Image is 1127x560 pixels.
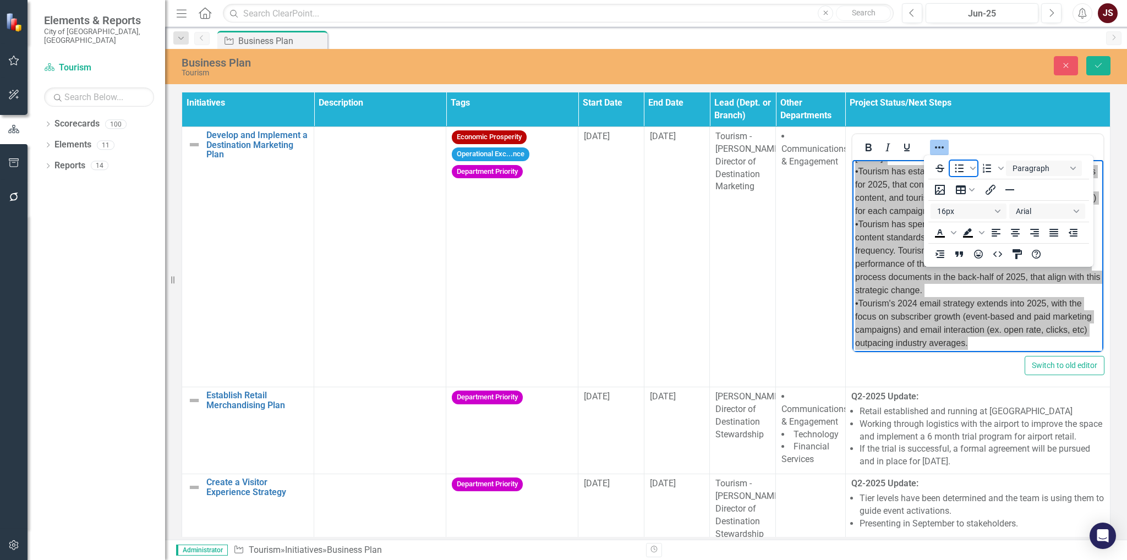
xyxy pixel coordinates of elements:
[860,443,1104,468] li: If the trial is successful, a formal agreement will be pursued and in place for [DATE].
[1098,3,1118,23] button: JS
[859,140,878,155] button: Bold
[836,6,891,21] button: Search
[898,140,916,155] button: Underline
[182,69,704,77] div: Tourism
[1000,182,1019,197] button: Horizontal line
[1008,246,1026,262] button: CSS Editor
[44,87,154,107] input: Search Below...
[781,441,829,464] span: Financial Services
[44,62,154,74] a: Tourism
[238,34,325,48] div: Business Plan
[650,478,676,488] span: [DATE]
[1009,204,1085,219] button: Font Arial
[6,13,25,32] img: ClearPoint Strategy
[44,14,154,27] span: Elements & Reports
[1025,225,1044,240] button: Align right
[452,165,523,179] span: Department Priority
[206,477,308,497] a: Create a Visitor Experience Strategy
[715,130,770,193] p: Tourism - [PERSON_NAME], Director of Destination Marketing
[452,147,529,161] span: Operational Exc...nce
[852,8,876,17] span: Search
[988,246,1007,262] button: HTML Editor
[860,405,1104,418] li: Retail established and running at [GEOGRAPHIC_DATA]
[206,391,308,410] a: Establish Retail Merchandising Plan
[931,225,958,240] div: Text color Black
[950,246,969,262] button: Blockquote
[930,140,949,155] button: Reveal or hide additional toolbar items
[91,161,108,171] div: 14
[584,131,610,141] span: [DATE]
[851,478,918,488] strong: Q2-2025 Update:
[44,27,154,45] small: City of [GEOGRAPHIC_DATA], [GEOGRAPHIC_DATA]
[223,4,894,23] input: Search ClearPoint...
[97,140,114,150] div: 11
[206,130,308,160] a: Develop and Implement a Destination Marketing Plan
[959,225,986,240] div: Background color Black
[1006,161,1082,176] button: Block Paragraph
[650,131,676,141] span: [DATE]
[176,545,228,556] span: Administrator
[715,391,770,441] p: [PERSON_NAME], Director of Destination Stewardship
[931,161,949,176] button: Strikethrough
[188,481,201,494] img: Not Defined
[969,246,988,262] button: Emojis
[1006,225,1025,240] button: Align center
[452,391,523,404] span: Department Priority
[937,207,991,216] span: 16px
[978,161,1005,176] div: Numbered list
[54,118,100,130] a: Scorecards
[1025,356,1104,375] button: Switch to old editor
[931,204,1006,219] button: Font size 16px
[987,225,1005,240] button: Align left
[54,139,91,151] a: Elements
[931,246,949,262] button: Increase indent
[650,391,676,402] span: [DATE]
[851,391,918,402] strong: Q2-2025 Update:
[1016,207,1070,216] span: Arial
[584,478,610,488] span: [DATE]
[327,545,382,555] div: Business Plan
[452,130,527,144] span: Economic Prosperity
[852,160,1103,352] iframe: Rich Text Area
[452,477,523,491] span: Department Priority
[1064,225,1082,240] button: Decrease indent
[860,518,1104,530] li: Presenting in September to stakeholders.
[584,391,610,402] span: [DATE]
[950,161,977,176] div: Bullet list
[860,492,1104,518] li: Tier levels have been determined and the team is using them to guide event activations.
[929,7,1035,20] div: Jun-25
[950,182,981,197] button: Table
[182,57,704,69] div: Business Plan
[794,429,839,440] span: Technology
[188,394,201,407] img: Not Defined
[931,182,949,197] button: Insert image
[54,160,85,172] a: Reports
[981,182,1000,197] button: Insert/edit link
[249,545,281,555] a: Tourism
[188,138,201,151] img: Not Defined
[878,140,897,155] button: Italic
[233,544,638,557] div: » »
[781,404,848,427] span: Communications & Engagement
[285,545,322,555] a: Initiatives
[1090,523,1116,549] div: Open Intercom Messenger
[1044,225,1063,240] button: Justify
[105,119,127,129] div: 100
[860,418,1104,443] li: Working through logistics with the airport to improve the space and implement a 6 month trial pro...
[715,477,770,540] p: Tourism - [PERSON_NAME], Director of Destination Stewardship
[926,3,1038,23] button: Jun-25
[1013,164,1066,173] span: Paragraph
[781,144,848,167] span: Communications & Engagement
[1027,246,1046,262] button: Help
